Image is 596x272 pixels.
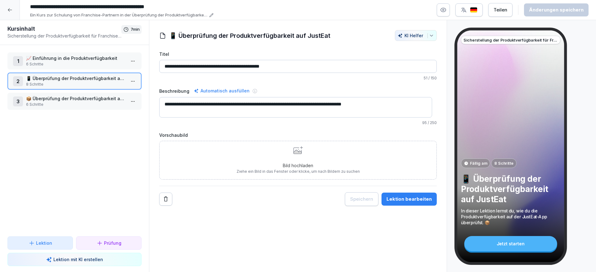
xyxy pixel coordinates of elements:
[345,192,378,206] button: Speichern
[36,240,52,246] p: Lektion
[26,102,125,107] p: 6 Schritte
[470,7,477,13] img: de.svg
[104,240,121,246] p: Prüfung
[53,256,103,263] p: Lektion mit KI erstellen
[488,3,512,17] button: Teilen
[159,193,172,206] button: Remove
[13,56,23,66] div: 1
[169,31,330,40] h1: 📱 Überprüfung der Produktverfügbarkeit auf JustEat
[461,208,560,226] p: In dieser Lektion lernst du, wie du die Produktverfügbarkeit auf der JustEat-App überprüfst. 📦
[7,253,142,266] button: Lektion mit KI erstellen
[26,61,125,67] p: 6 Schritte
[524,3,589,16] button: Änderungen speichern
[464,236,557,251] div: Jetzt starten
[30,12,207,18] p: Ein Kurs zur Schulung von Franchise-Partnern in der Überprüfung der Produktverfügbarkeit auf Just...
[13,76,23,86] div: 2
[237,162,360,169] p: Bild hochladen
[159,120,437,126] p: / 250
[7,33,121,39] p: Sicherstellung der Produktverfügbarkeit für Franchise-Partner
[131,26,140,33] p: 7 min
[159,132,437,138] label: Vorschaubild
[422,120,427,125] span: 95
[494,7,507,13] div: Teilen
[26,75,125,82] p: 📱 Überprüfung der Produktverfügbarkeit auf JustEat
[159,88,189,94] label: Beschreibung
[382,193,437,206] button: Lektion bearbeiten
[7,25,121,33] h1: Kursinhalt
[461,173,560,204] p: 📱 Überprüfung der Produktverfügbarkeit auf JustEat
[26,95,125,102] p: 📦 Überprüfung der Produktverfügbarkeit auf [DOMAIN_NAME]
[424,76,427,80] span: 51
[386,196,432,203] div: Lektion bearbeiten
[350,196,373,203] div: Speichern
[76,236,142,250] button: Prüfung
[494,160,513,166] p: 8 Schritte
[529,7,584,13] div: Änderungen speichern
[26,82,125,87] p: 8 Schritte
[7,93,142,110] div: 3📦 Überprüfung der Produktverfügbarkeit auf [DOMAIN_NAME]6 Schritte
[159,51,437,57] label: Titel
[7,236,73,250] button: Lektion
[26,55,125,61] p: 📈 Einführung in die Produktverfügbarkeit
[159,75,437,81] p: / 150
[7,52,142,69] div: 1📈 Einführung in die Produktverfügbarkeit6 Schritte
[470,160,487,166] p: Fällig am
[237,169,360,174] p: Ziehe ein Bild in das Fenster oder klicke, um nach Bildern zu suchen
[395,30,437,41] button: KI Helfer
[398,33,434,38] div: KI Helfer
[463,37,558,43] p: Sicherstellung der Produktverfügbarkeit für Franchise-Partner
[7,73,142,90] div: 2📱 Überprüfung der Produktverfügbarkeit auf JustEat8 Schritte
[192,87,251,95] div: Automatisch ausfüllen
[13,96,23,106] div: 3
